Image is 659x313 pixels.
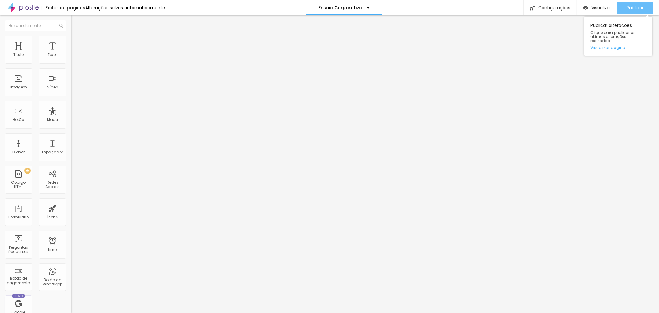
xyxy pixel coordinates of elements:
[12,294,25,298] div: Novo
[59,24,63,28] img: Icone
[42,6,85,10] div: Editor de páginas
[591,5,611,10] span: Visualizar
[47,247,58,252] div: Timer
[10,85,27,89] div: Imagem
[40,180,65,189] div: Redes Sociais
[8,215,29,219] div: Formulário
[12,150,25,154] div: Divisor
[42,150,63,154] div: Espaçador
[590,45,646,49] a: Visualizar página
[530,5,535,11] img: Icone
[627,5,644,10] span: Publicar
[590,31,646,43] span: Clique para publicar as ultimas alterações reaizadas
[47,215,58,219] div: Ícone
[40,278,65,287] div: Botão do WhatsApp
[577,2,617,14] button: Visualizar
[6,245,31,254] div: Perguntas frequentes
[47,85,58,89] div: Vídeo
[5,20,66,31] input: Buscar elemento
[6,180,31,189] div: Código HTML
[617,2,653,14] button: Publicar
[48,53,57,57] div: Texto
[13,53,24,57] div: Título
[85,6,165,10] div: Alterações salvas automaticamente
[13,118,24,122] div: Botão
[6,276,31,285] div: Botão de pagamento
[319,6,362,10] p: Ensaio Corporativo
[583,5,588,11] img: view-1.svg
[71,15,659,313] iframe: Editor
[47,118,58,122] div: Mapa
[584,17,652,56] div: Publicar alterações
